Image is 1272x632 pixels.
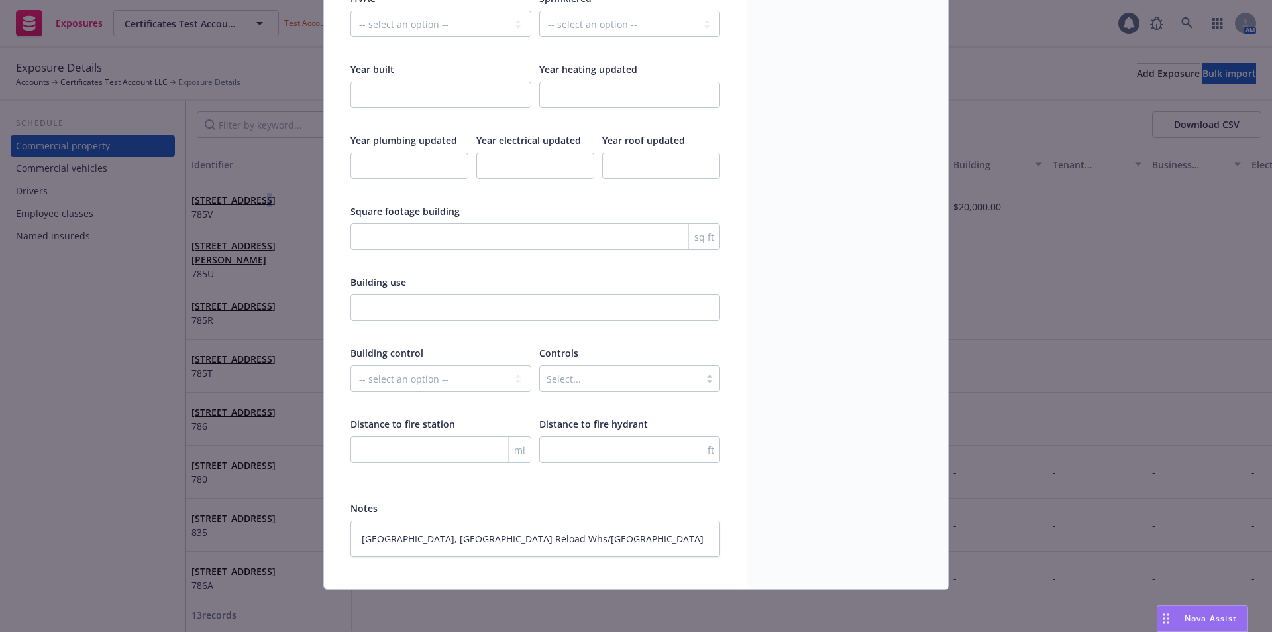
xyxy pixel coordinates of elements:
span: mi [514,443,525,457]
span: ft [708,443,714,457]
button: Nova Assist [1157,605,1248,632]
span: Nova Assist [1185,613,1237,624]
span: Year roof updated [602,134,685,147]
span: Building use [350,276,406,288]
textarea: [GEOGRAPHIC_DATA], [GEOGRAPHIC_DATA] Reload Whs/[GEOGRAPHIC_DATA] [350,521,720,557]
span: Year built [350,63,394,76]
span: Year heating updated [539,63,637,76]
span: Distance to fire station [350,418,455,430]
span: Building control [350,347,423,359]
span: Square footage building [350,205,460,218]
span: sq ft [694,230,714,244]
div: Drag to move [1157,606,1174,631]
span: Notes [350,502,378,515]
span: Distance to fire hydrant [539,418,648,430]
span: Year plumbing updated [350,134,457,147]
span: Controls [539,347,578,359]
span: Year electrical updated [476,134,581,147]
